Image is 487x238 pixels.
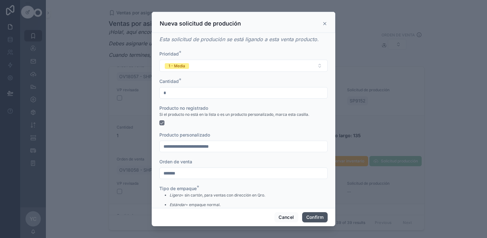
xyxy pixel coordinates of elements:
span: Tipo de empaque [159,186,197,191]
span: Prioridad [159,51,179,56]
em: Estándar [170,202,185,207]
button: Select Button [159,60,328,72]
span: Si el producto no está en la lista o es un producto personalizado, marca esta casilla. [159,112,309,117]
h3: Nueva solicitud de produción [160,20,241,27]
div: 1 - Media [169,63,185,69]
span: Orden de venta [159,159,192,164]
span: Producto no registrado [159,105,208,111]
em: Esta solicitud de produción se está ligando a esta venta producto. [159,36,319,42]
button: Cancel [274,212,298,222]
p: = sin cartón, para ventas con dirección en Qro. [170,192,265,198]
span: Cantidad [159,78,179,84]
button: Confirm [302,212,328,222]
p: = empaque normal. [170,202,265,208]
em: Ligero [170,193,181,197]
span: Producto personalizado [159,132,210,138]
